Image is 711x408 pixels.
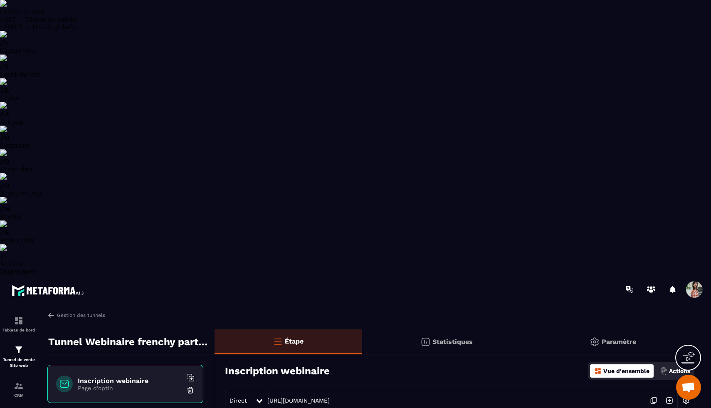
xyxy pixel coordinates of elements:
img: dashboard-orange.40269519.svg [594,367,602,375]
p: CRM [2,393,35,398]
p: Actions [669,368,690,374]
p: Tableau de bord [2,328,35,332]
div: Ouvrir le chat [676,375,701,400]
img: arrow [47,312,55,319]
img: formation [14,345,24,355]
p: Tunnel Webinaire frenchy partners [48,334,208,350]
p: Tunnel de vente Site web [2,357,35,368]
img: logo [12,283,86,298]
p: Vue d'ensemble [603,368,649,374]
img: trash [186,386,195,394]
a: [URL][DOMAIN_NAME] [267,397,330,404]
img: stats.20deebd0.svg [420,337,430,347]
img: bars-o.4a397970.svg [273,336,283,346]
a: Gestion des tunnels [47,312,105,319]
h3: Inscription webinaire [225,365,330,377]
h6: Inscription webinaire [78,377,182,385]
p: Paramètre [602,338,636,346]
img: formation [14,316,24,326]
img: setting-gr.5f69749f.svg [590,337,600,347]
a: formationformationTableau de bord [2,309,35,339]
img: formation [14,381,24,391]
a: formationformationCRM [2,375,35,404]
img: actions.d6e523a2.png [660,367,667,375]
p: Page d'optin [78,385,182,391]
a: formationformationTunnel de vente Site web [2,339,35,375]
p: Étape [285,337,304,345]
span: Direct [230,397,247,404]
p: Statistiques [432,338,473,346]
